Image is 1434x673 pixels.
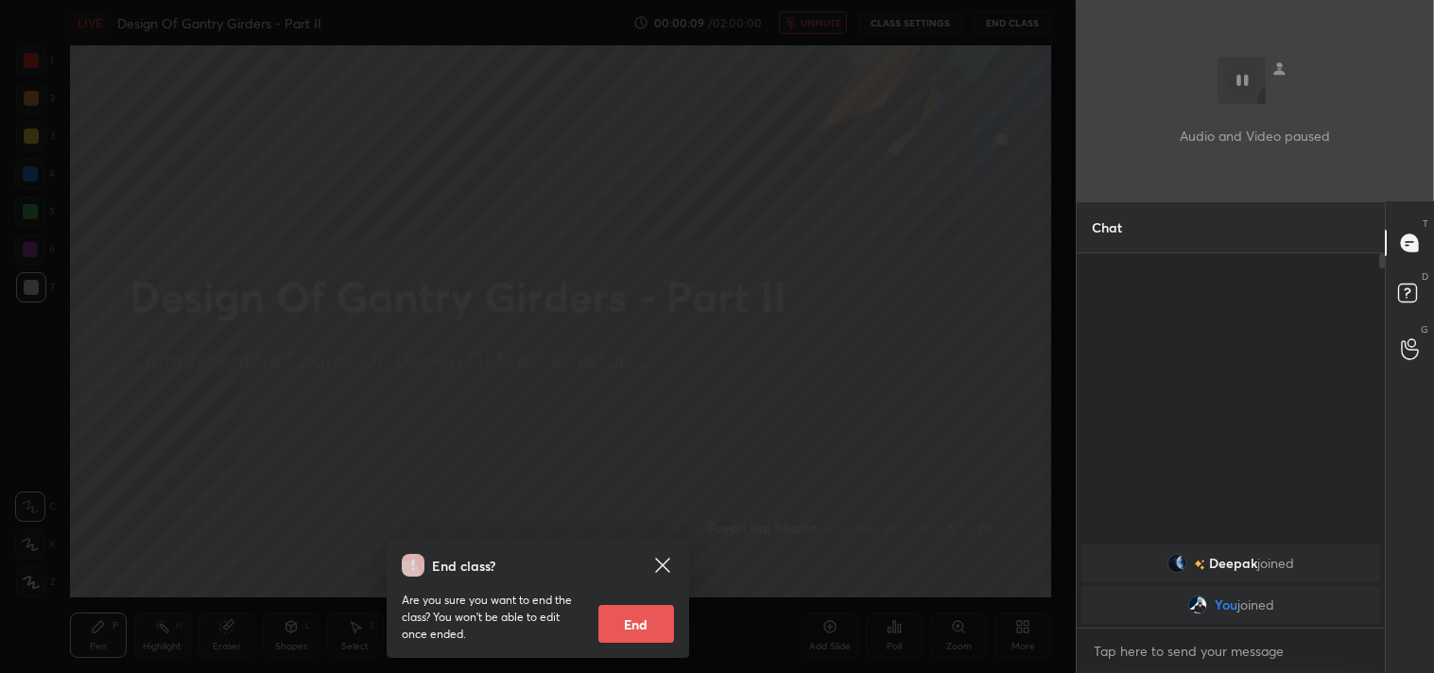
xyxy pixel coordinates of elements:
[432,556,495,576] h4: End class?
[1077,541,1385,628] div: grid
[1209,556,1257,571] span: Deepak
[402,592,583,643] p: Are you sure you want to end the class? You won’t be able to edit once ended.
[1423,216,1428,231] p: T
[1180,126,1330,146] p: Audio and Video paused
[1187,595,1206,614] img: bb0fa125db344831bf5d12566d8c4e6c.jpg
[1214,597,1236,613] span: You
[598,605,674,643] button: End
[1077,202,1137,252] p: Chat
[1257,556,1294,571] span: joined
[1167,554,1186,573] img: 7344f5eb42134cada03791ad8d9c868f.jpg
[1194,560,1205,570] img: no-rating-badge.077c3623.svg
[1421,322,1428,336] p: G
[1422,269,1428,284] p: D
[1236,597,1273,613] span: joined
